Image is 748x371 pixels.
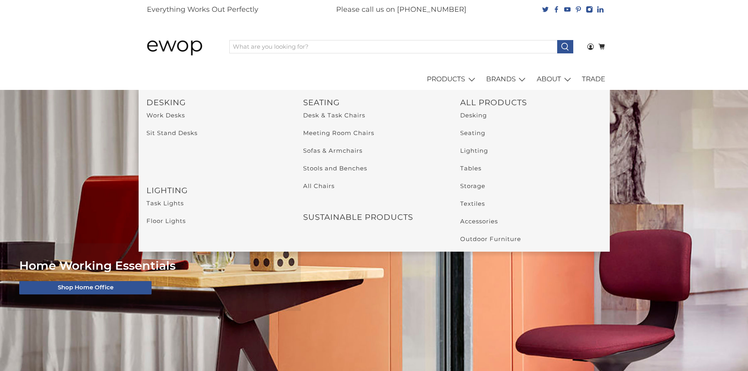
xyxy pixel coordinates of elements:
a: Meeting Room Chairs [303,129,374,137]
nav: main navigation [139,68,610,90]
a: DESKING [146,98,186,107]
a: Accessories [460,217,498,225]
a: BRANDS [482,68,532,90]
span: Home Working Essentials [19,258,176,273]
a: Tables [460,164,481,172]
a: Seating [460,129,485,137]
a: Outdoor Furniture [460,235,521,243]
a: SUSTAINABLE PRODUCTS [303,212,413,222]
a: SEATING [303,98,340,107]
a: Sofas & Armchairs [303,147,362,154]
a: Storage [460,182,485,190]
a: Task Lights [146,199,184,207]
a: Desking [460,111,487,119]
a: Sit Stand Desks [146,129,198,137]
a: Work Desks [146,111,185,119]
a: LIGHTING [146,186,188,195]
a: TRADE [578,68,610,90]
a: All Chairs [303,182,335,190]
a: Stools and Benches [303,164,367,172]
a: Shop Home Office [19,281,152,294]
a: Lighting [460,147,488,154]
a: ALL PRODUCTS [460,98,527,107]
p: Everything Works Out Perfectly [147,4,258,15]
a: PRODUCTS [422,68,482,90]
input: What are you looking for? [229,40,558,53]
a: Floor Lights [146,217,186,225]
a: Desk & Task Chairs [303,111,365,119]
a: ABOUT [532,68,578,90]
p: Please call us on [PHONE_NUMBER] [336,4,466,15]
a: Textiles [460,200,485,207]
